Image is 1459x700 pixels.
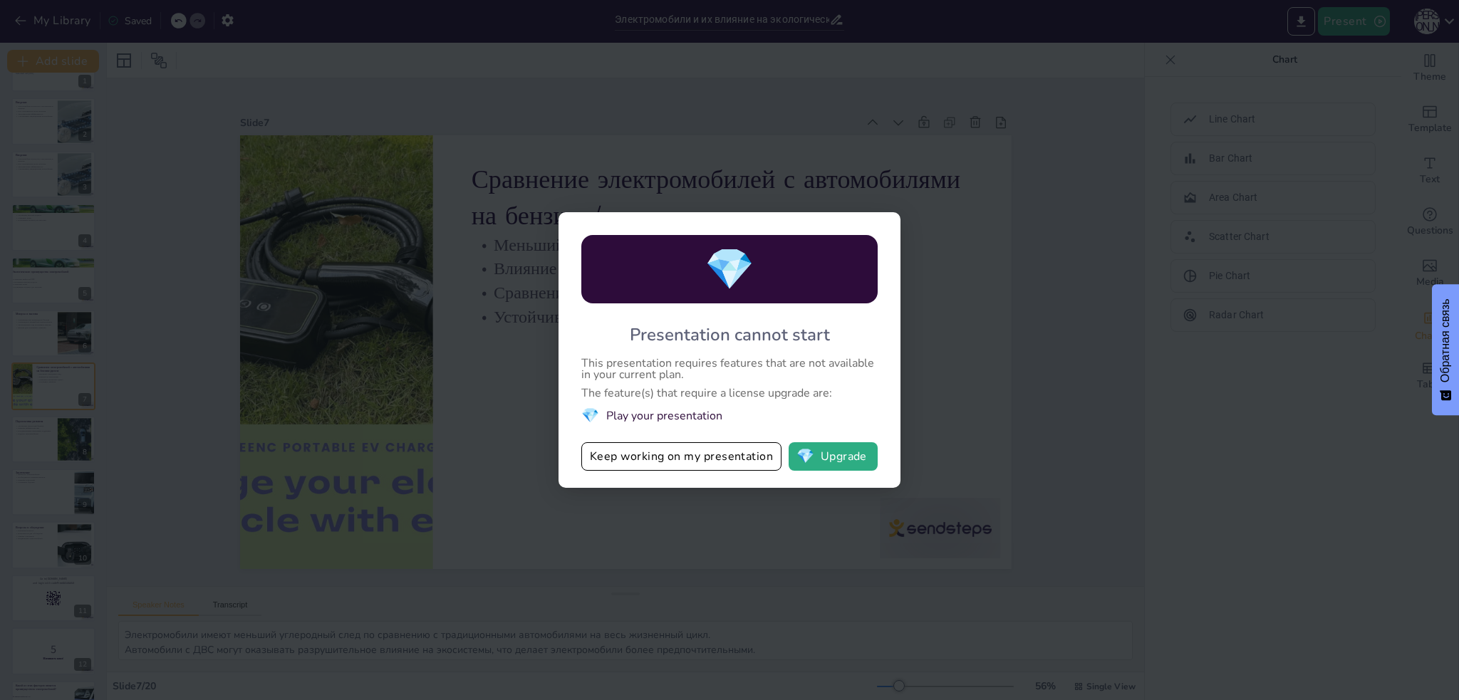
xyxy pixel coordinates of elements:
[581,406,878,425] li: Play your presentation
[581,442,782,471] button: Keep working on my presentation
[705,242,754,297] span: diamond
[630,323,830,346] div: Presentation cannot start
[796,449,814,464] span: diamond
[581,406,599,425] span: diamond
[1432,285,1459,416] button: Обратная связь - Показать опрос
[789,442,878,471] button: diamondUpgrade
[1439,299,1451,383] font: Обратная связь
[581,387,878,399] div: The feature(s) that require a license upgrade are:
[581,357,878,380] div: This presentation requires features that are not available in your current plan.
